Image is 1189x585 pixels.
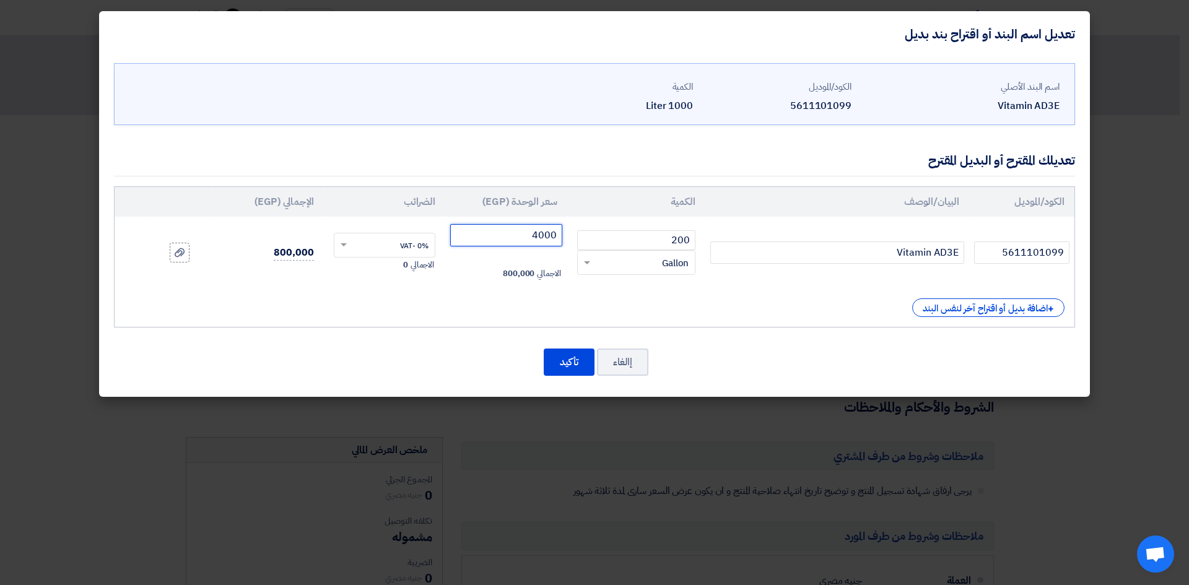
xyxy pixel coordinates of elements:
[334,233,436,258] ng-select: VAT
[1048,301,1054,316] span: +
[403,259,408,271] span: 0
[1137,535,1174,573] div: دردشة مفتوحة
[861,98,1060,113] div: Vitamin AD3E
[705,187,969,217] th: البيان/الوصف
[274,245,313,261] span: 800,000
[662,256,689,271] span: Gallon
[537,267,560,280] span: الاجمالي
[912,298,1065,317] div: اضافة بديل أو اقتراح آخر لنفس البند
[450,224,562,246] input: أدخل سعر الوحدة
[597,349,648,376] button: إالغاء
[577,230,695,250] input: RFQ_STEP1.ITEMS.2.AMOUNT_TITLE
[445,187,567,217] th: سعر الوحدة (EGP)
[974,241,1069,264] input: الموديل
[905,26,1075,42] h4: تعديل اسم البند أو اقتراح بند بديل
[928,151,1075,170] div: تعديلك المقترح أو البديل المقترح
[544,98,693,113] div: 1000 Liter
[503,267,534,280] span: 800,000
[411,259,434,271] span: الاجمالي
[703,80,851,94] div: الكود/الموديل
[703,98,851,113] div: 5611101099
[710,241,964,264] input: Add Item Description
[567,187,705,217] th: الكمية
[212,187,323,217] th: الإجمالي (EGP)
[861,80,1060,94] div: اسم البند الأصلي
[969,187,1074,217] th: الكود/الموديل
[324,187,446,217] th: الضرائب
[544,80,693,94] div: الكمية
[544,349,594,376] button: تأكيد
